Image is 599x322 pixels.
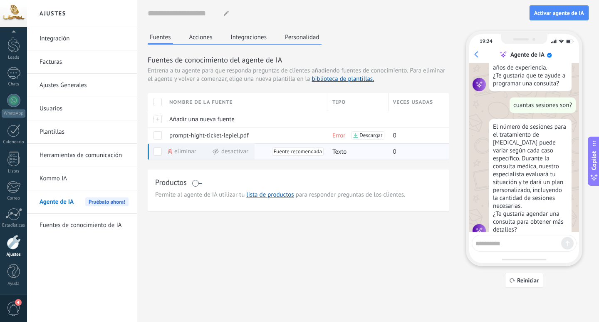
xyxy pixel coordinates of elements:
[148,55,449,65] h3: Fuentes de conocimiento del agente de IA
[2,169,26,174] div: Listas
[332,148,347,156] span: Texto
[40,190,74,214] span: Agente de IA
[27,50,137,74] li: Facturas
[534,10,584,16] span: Activar agente de IA
[27,27,137,50] li: Integración
[393,148,396,156] span: 0
[27,74,137,97] li: Ajustes Generales
[2,252,26,257] div: Ajustes
[312,75,374,83] a: biblioteca de plantillas.
[148,67,445,83] span: Para eliminar el agente y volver a comenzar, elige una nueva plantilla en la
[40,27,129,50] a: Integración
[40,74,129,97] a: Ajustes Generales
[2,196,26,201] div: Correo
[530,5,589,20] button: Activar agente de IA
[174,143,196,160] span: Eliminar
[221,143,248,160] span: Desactivar
[165,93,328,111] div: Nombre de la fuente
[389,127,443,143] div: 0
[480,38,492,45] div: 19:24
[328,127,385,143] div: Error
[328,144,385,160] div: Texto
[2,140,26,145] div: Calendario
[473,78,486,91] img: agent icon
[40,167,129,190] a: Kommo IA
[473,224,486,237] img: agent icon
[517,277,539,283] span: Reiniciar
[148,31,173,45] button: Fuentes
[332,132,345,140] span: Error
[155,191,442,199] span: Permite al agente de IA utilizar tu para responder preguntas de los clientes.
[2,281,26,287] div: Ayuda
[15,299,22,306] span: 4
[40,214,129,237] a: Fuentes de conocimiento de IA
[27,120,137,144] li: Plantillas
[389,144,443,160] div: 0
[27,190,137,214] li: Agente de IA
[505,273,543,288] button: Reiniciar
[27,97,137,120] li: Usuarios
[2,55,26,60] div: Leads
[590,151,598,170] span: Copilot
[187,31,215,43] button: Acciones
[40,190,129,214] a: Agente de IAPruébalo ahora!
[27,167,137,190] li: Kommo IA
[155,177,187,187] h3: Productos
[165,127,324,143] div: prompt-hight-ticket-lepiel.pdf
[40,97,129,120] a: Usuarios
[283,31,322,43] button: Personalidad
[27,214,137,237] li: Fuentes de conocimiento de IA
[27,144,137,167] li: Herramientas de comunicación
[274,147,322,156] span: Fuente recomendada
[328,93,389,111] div: Tipo
[359,132,382,138] span: Descargar
[2,110,25,117] div: WhatsApp
[510,51,545,59] div: Agente de IA
[389,93,450,111] div: Veces usadas
[489,119,572,237] div: El número de sesiones para el tratamiento de [MEDICAL_DATA] puede variar según cada caso específi...
[85,197,129,206] span: Pruébalo ahora!
[40,120,129,144] a: Plantillas
[229,31,269,43] button: Integraciones
[393,132,396,140] span: 0
[169,132,249,140] span: prompt-hight-ticket-lepiel.pdf
[40,144,129,167] a: Herramientas de comunicación
[169,115,235,123] span: Añadir una nueva fuente
[2,82,26,87] div: Chats
[2,223,26,228] div: Estadísticas
[246,191,294,199] a: lista de productos
[40,50,129,74] a: Facturas
[148,67,408,75] span: Entrena a tu agente para que responda preguntas de clientes añadiendo fuentes de conocimiento.
[510,97,576,113] div: cuantas sesiones son?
